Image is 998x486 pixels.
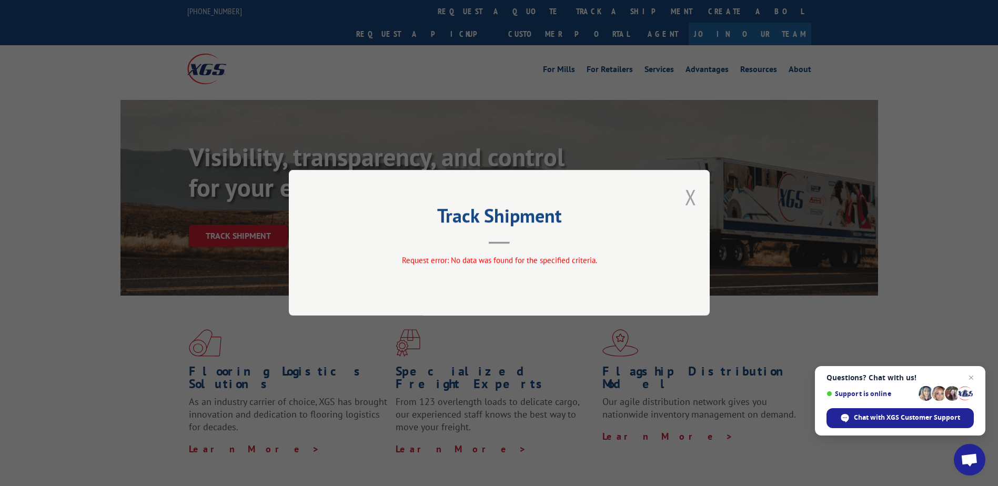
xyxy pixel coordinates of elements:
[341,208,657,228] h2: Track Shipment
[685,183,697,211] button: Close modal
[401,256,597,266] span: Request error: No data was found for the specified criteria.
[854,413,960,422] span: Chat with XGS Customer Support
[954,444,985,475] a: Open chat
[826,373,974,382] span: Questions? Chat with us!
[826,390,915,398] span: Support is online
[826,408,974,428] span: Chat with XGS Customer Support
